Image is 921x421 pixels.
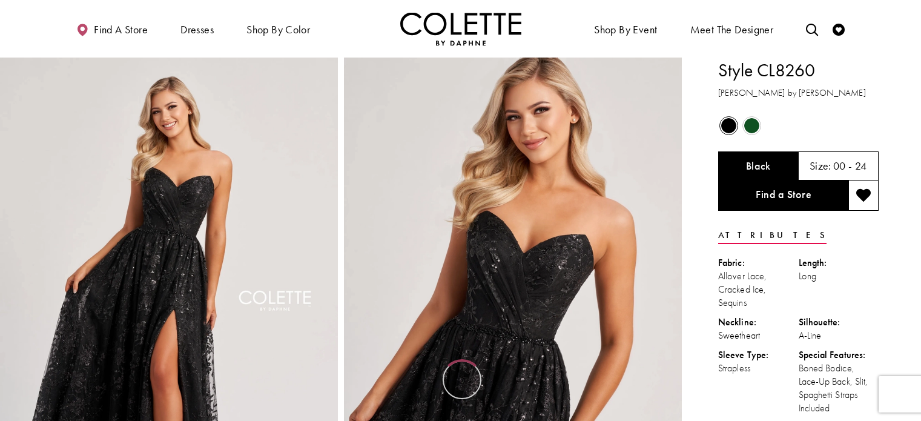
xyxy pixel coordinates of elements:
div: Fabric: [718,256,799,270]
a: Visit Home Page [400,12,521,45]
span: Find a store [94,24,148,36]
span: Meet the designer [690,24,774,36]
span: Dresses [180,24,214,36]
span: Shop By Event [591,12,660,45]
div: Length: [799,256,879,270]
a: Find a Store [718,181,848,211]
div: Allover Lace, Cracked Ice, Sequins [718,270,799,310]
div: A-Line [799,329,879,342]
div: Special Features: [799,348,879,362]
button: Add to wishlist [848,181,879,211]
span: Size: [810,159,831,173]
a: Meet the designer [687,12,777,45]
a: Toggle search [803,12,821,45]
div: Boned Bodice, Lace-Up Back, Slit, Spaghetti Straps Included [799,362,879,415]
div: Black [718,115,739,136]
div: Strapless [718,362,799,375]
div: Evergreen [741,115,762,136]
span: Shop by color [246,24,310,36]
span: Dresses [177,12,217,45]
a: Check Wishlist [830,12,848,45]
h1: Style CL8260 [718,58,879,83]
div: Long [799,270,879,283]
h5: Chosen color [746,160,771,172]
span: Shop By Event [594,24,657,36]
div: Sleeve Type: [718,348,799,362]
div: Silhouette: [799,316,879,329]
h3: [PERSON_NAME] by [PERSON_NAME] [718,86,879,100]
div: Neckline: [718,316,799,329]
div: Product color controls state depends on size chosen [718,114,879,138]
a: Find a store [73,12,151,45]
span: Shop by color [243,12,313,45]
img: Colette by Daphne [400,12,521,45]
h5: 00 - 24 [833,160,867,172]
div: Sweetheart [718,329,799,342]
a: Attributes [718,227,827,244]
